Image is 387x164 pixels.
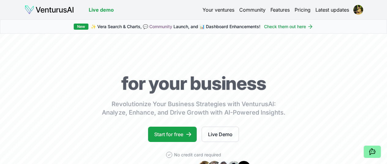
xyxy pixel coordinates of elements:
a: Check them out here [264,24,313,30]
a: Live demo [89,6,114,13]
a: Live Demo [202,127,239,142]
a: Community [239,6,266,13]
img: ACg8ocLFEehJ7QxlMX5qAuyTHRQbqfIxslfJvnAz7ypA3rMEaEbZCWmz=s96-c [353,5,363,15]
a: Start for free [148,127,197,142]
div: New [74,24,88,30]
a: Features [270,6,290,13]
a: Latest updates [315,6,349,13]
img: logo [24,5,74,15]
a: Community [149,24,172,29]
span: ✨ Vera Search & Charts, 💬 Launch, and 📊 Dashboard Enhancements! [91,24,260,30]
a: Your ventures [203,6,234,13]
a: Pricing [295,6,311,13]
